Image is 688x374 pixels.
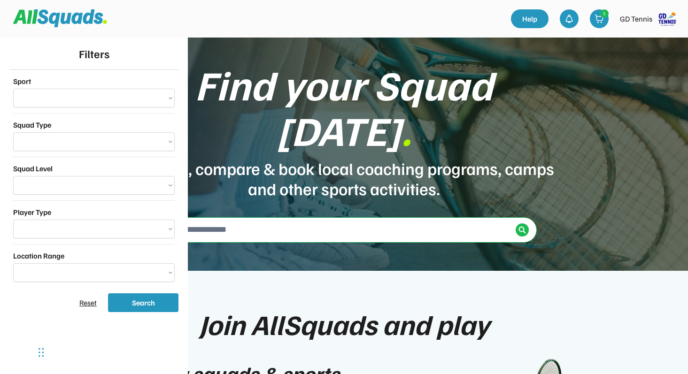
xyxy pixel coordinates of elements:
[595,14,604,23] img: shopping-cart-01%20%281%29.svg
[401,104,411,155] font: .
[79,297,97,308] div: Reset
[17,48,28,59] img: yH5BAEAAAAALAAAAAABAAEAAAIBRAA7
[13,76,31,87] div: Sport
[13,163,53,174] div: Squad Level
[13,9,107,27] img: Squad%20Logo.svg
[13,206,51,218] div: Player Type
[658,9,677,28] img: PNG%20BLUE.png
[133,61,556,153] div: Find your Squad [DATE]
[601,10,608,17] div: 1
[564,14,574,23] img: bell-03%20%281%29.svg
[620,13,652,24] div: GD Tennis
[133,158,556,198] div: Browse, compare & book local coaching programs, camps and other sports activities.
[108,293,178,312] button: Search
[13,250,64,261] div: Location Range
[511,9,549,28] a: Help
[79,45,109,62] div: Filters
[13,119,51,130] div: Squad Type
[199,308,489,339] div: Join AllSquads and play
[518,226,526,234] img: Icon%20%2838%29.svg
